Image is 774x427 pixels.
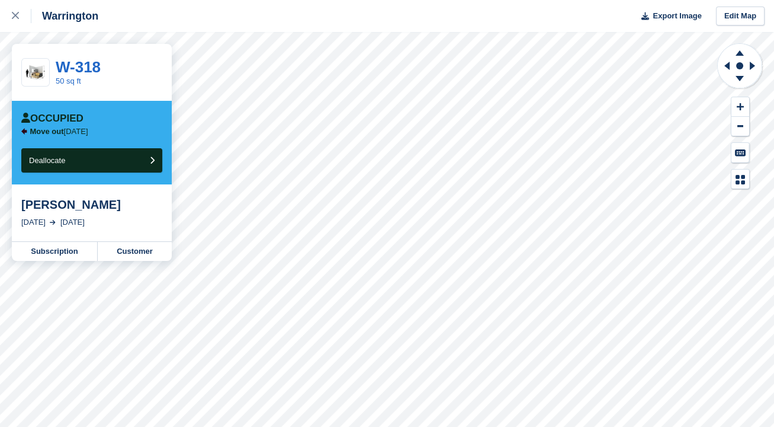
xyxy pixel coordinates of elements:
img: arrow-right-light-icn-cde0832a797a2874e46488d9cf13f60e5c3a73dbe684e267c42b8395dfbc2abf.svg [50,220,56,225]
span: Move out [30,127,64,136]
a: Customer [98,242,172,261]
div: [DATE] [60,216,85,228]
button: Map Legend [731,170,749,189]
div: Warrington [31,9,98,23]
button: Zoom In [731,97,749,117]
img: arrow-left-icn-90495f2de72eb5bd0bd1c3c35deca35cc13f817d75bef06ecd7c0b315636ce7e.svg [21,128,27,135]
a: 50 sq ft [56,77,81,85]
img: 50.jpg [22,62,49,83]
button: Deallocate [21,148,162,173]
button: Export Image [634,7,702,26]
span: Deallocate [29,156,65,165]
a: W-318 [56,58,101,76]
button: Zoom Out [731,117,749,136]
div: Occupied [21,113,83,125]
div: [PERSON_NAME] [21,197,162,212]
span: Export Image [653,10,701,22]
p: [DATE] [30,127,88,136]
div: [DATE] [21,216,46,228]
a: Edit Map [716,7,765,26]
button: Keyboard Shortcuts [731,143,749,162]
a: Subscription [12,242,98,261]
